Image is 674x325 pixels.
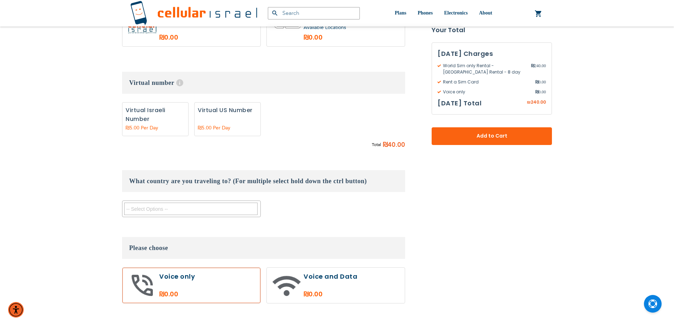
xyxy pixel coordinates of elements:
[372,141,381,149] span: Total
[122,170,405,192] h3: What country are you traveling to? (For multiple select hold down the ctrl button)
[417,10,433,16] span: Phones
[438,63,531,75] span: World Sim only Rental - [GEOGRAPHIC_DATA] Rental - 8 day
[531,99,546,105] span: 240.00
[531,63,546,75] span: 240.00
[395,10,407,16] span: Plans
[388,140,405,150] span: 40.00
[531,63,534,69] span: ₪
[438,48,546,59] h3: [DATE] Charges
[438,89,535,95] span: Voice only
[432,127,552,145] button: Add to Cart
[535,79,546,85] span: 0.00
[444,10,468,16] span: Electronics
[122,72,405,94] h3: Virtual number
[383,140,388,150] span: ₪
[455,133,529,140] span: Add to Cart
[432,25,552,35] strong: Your Total
[479,10,492,16] span: About
[124,203,258,215] textarea: Search
[527,99,531,106] span: ₪
[438,98,482,109] h3: [DATE] Total
[8,302,24,318] div: Accessibility Menu
[304,24,346,31] a: Available Locations
[535,89,546,95] span: 0.00
[130,1,257,26] img: Cellular Israel Logo
[176,79,183,86] span: Help
[268,7,360,19] input: Search
[535,79,538,85] span: ₪
[438,79,535,85] span: Rent a Sim Card
[535,89,538,95] span: ₪
[129,244,168,251] span: Please choose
